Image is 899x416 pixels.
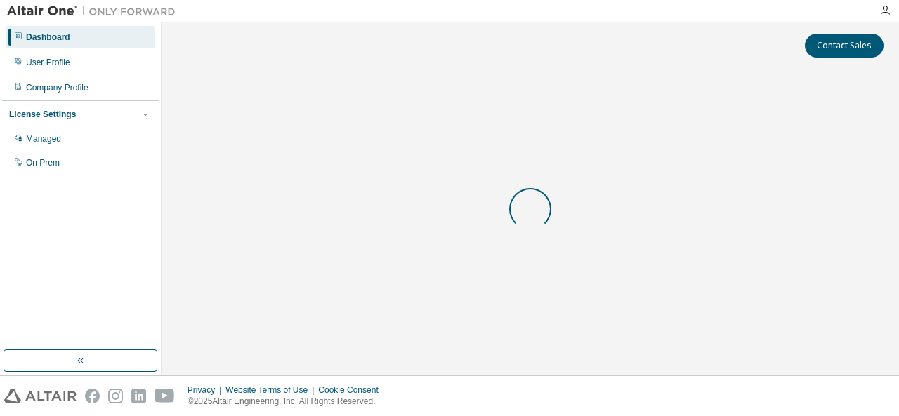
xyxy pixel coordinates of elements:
img: instagram.svg [108,389,123,403]
img: youtube.svg [155,389,175,403]
div: Cookie Consent [318,384,386,396]
p: © 2025 Altair Engineering, Inc. All Rights Reserved. [188,396,387,408]
div: Managed [26,133,61,145]
img: altair_logo.svg [4,389,77,403]
img: Altair One [7,4,183,18]
div: Privacy [188,384,225,396]
div: License Settings [9,109,76,120]
div: Company Profile [26,82,88,93]
img: facebook.svg [85,389,100,403]
div: Dashboard [26,32,70,43]
button: Contact Sales [805,34,884,58]
div: Website Terms of Use [225,384,318,396]
img: linkedin.svg [131,389,146,403]
div: On Prem [26,157,60,168]
div: User Profile [26,57,70,68]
